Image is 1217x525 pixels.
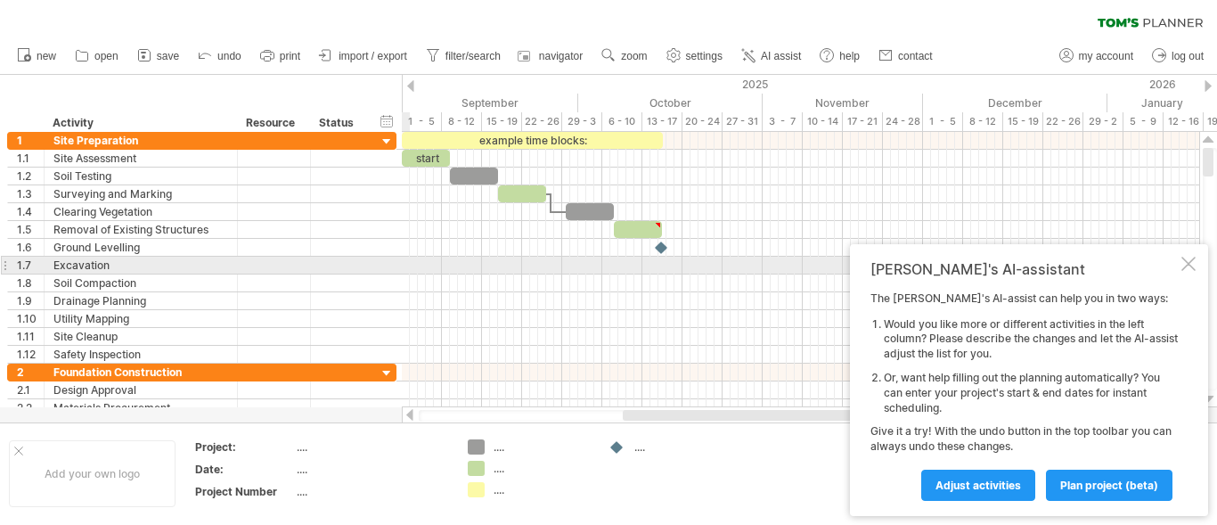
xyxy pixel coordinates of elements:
[17,328,44,345] div: 1.11
[923,112,963,131] div: 1 - 5
[884,317,1178,362] li: Would you like more or different activities in the left column? Please describe the changes and l...
[1123,112,1164,131] div: 5 - 9
[442,112,482,131] div: 8 - 12
[53,150,228,167] div: Site Assessment
[898,50,933,62] span: contact
[803,112,843,131] div: 10 - 14
[53,328,228,345] div: Site Cleanup
[494,461,591,476] div: ....
[17,239,44,256] div: 1.6
[1148,45,1209,68] a: log out
[1060,479,1158,492] span: plan project (beta)
[884,371,1178,415] li: Or, want help filling out the planning automatically? You can enter your project's start & end da...
[17,185,44,202] div: 1.3
[53,168,228,185] div: Soil Testing
[761,50,801,62] span: AI assist
[839,50,860,62] span: help
[578,94,763,112] div: October 2025
[246,114,300,132] div: Resource
[723,112,763,131] div: 27 - 31
[195,439,293,455] div: Project:
[763,112,803,131] div: 3 - 7
[195,484,293,499] div: Project Number
[539,50,583,62] span: navigator
[17,221,44,238] div: 1.5
[17,381,44,398] div: 2.1
[1083,112,1123,131] div: 29 - 2
[94,50,118,62] span: open
[53,310,228,327] div: Utility Mapping
[339,50,407,62] span: import / export
[37,50,56,62] span: new
[217,50,241,62] span: undo
[870,260,1178,278] div: [PERSON_NAME]'s AI-assistant
[402,94,578,112] div: September 2025
[634,439,731,455] div: ....
[763,94,923,112] div: November 2025
[17,399,44,416] div: 2.2
[53,399,228,416] div: Materials Procurement
[843,112,883,131] div: 17 - 21
[17,275,44,291] div: 1.8
[494,439,591,455] div: ....
[815,45,865,68] a: help
[402,150,450,167] div: start
[195,462,293,477] div: Date:
[1043,112,1083,131] div: 22 - 26
[921,470,1035,501] a: Adjust activities
[737,45,806,68] a: AI assist
[1164,112,1204,131] div: 12 - 16
[935,479,1021,492] span: Adjust activities
[53,292,228,309] div: Drainage Planning
[319,114,358,132] div: Status
[682,112,723,131] div: 20 - 24
[421,45,506,68] a: filter/search
[494,482,591,497] div: ....
[402,132,663,149] div: example time blocks:
[17,150,44,167] div: 1.1
[297,462,446,477] div: ....
[1046,470,1172,501] a: plan project (beta)
[157,50,179,62] span: save
[686,50,723,62] span: settings
[17,203,44,220] div: 1.4
[17,364,44,381] div: 2
[133,45,184,68] a: save
[522,112,562,131] div: 22 - 26
[53,114,227,132] div: Activity
[53,221,228,238] div: Removal of Existing Structures
[53,381,228,398] div: Design Approval
[602,112,642,131] div: 6 - 10
[297,484,446,499] div: ....
[70,45,124,68] a: open
[482,112,522,131] div: 15 - 19
[297,439,446,455] div: ....
[256,45,306,68] a: print
[17,346,44,363] div: 1.12
[621,50,647,62] span: zoom
[314,45,412,68] a: import / export
[17,132,44,149] div: 1
[53,364,228,381] div: Foundation Construction
[445,50,501,62] span: filter/search
[53,132,228,149] div: Site Preparation
[642,112,682,131] div: 13 - 17
[597,45,652,68] a: zoom
[1055,45,1139,68] a: my account
[17,310,44,327] div: 1.10
[17,292,44,309] div: 1.9
[883,112,923,131] div: 24 - 28
[9,440,176,507] div: Add your own logo
[963,112,1003,131] div: 8 - 12
[53,257,228,274] div: Excavation
[17,257,44,274] div: 1.7
[53,275,228,291] div: Soil Compaction
[193,45,247,68] a: undo
[53,185,228,202] div: Surveying and Marking
[17,168,44,185] div: 1.2
[53,203,228,220] div: Clearing Vegetation
[874,45,938,68] a: contact
[53,346,228,363] div: Safety Inspection
[870,291,1178,500] div: The [PERSON_NAME]'s AI-assist can help you in two ways: Give it a try! With the undo button in th...
[515,45,588,68] a: navigator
